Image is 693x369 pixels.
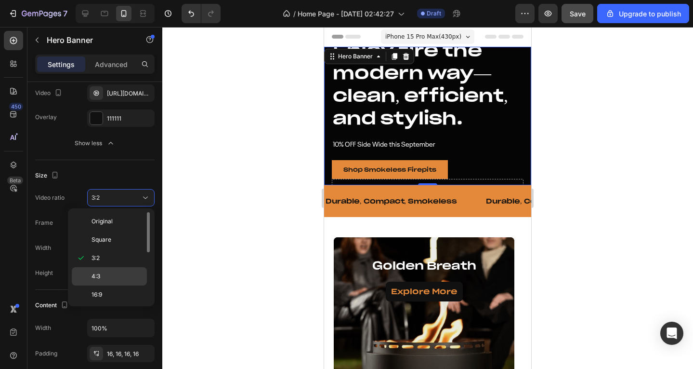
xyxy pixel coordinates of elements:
div: Size [35,169,61,182]
span: 3:2 [92,254,100,262]
div: 16, 16, 16, 16 [107,350,152,358]
button: Show less [35,135,155,152]
label: Frame [35,219,53,227]
p: 7 [63,8,67,19]
p: Durable, Compact, Smokeless [162,170,293,178]
span: 3:2 [92,194,100,201]
div: 111111 [107,114,152,123]
div: Padding [35,349,57,358]
label: Width [35,244,51,252]
div: Content [35,299,70,312]
div: [URL][DOMAIN_NAME] [107,89,152,98]
span: Save [570,10,586,18]
div: Beta [7,177,23,184]
span: Original [92,217,113,226]
p: Advanced [95,59,128,69]
input: Auto [88,319,154,337]
div: Open Intercom Messenger [660,322,683,345]
div: Video [35,87,64,100]
span: Draft [427,9,441,18]
div: Overlay [35,113,57,122]
button: 7 [4,4,72,23]
div: Show less [75,138,116,148]
div: Width [35,324,51,332]
iframe: Design area [324,27,531,369]
div: 450 [9,103,23,110]
p: Hero Banner [47,34,129,46]
div: Upgrade to publish [605,9,681,19]
span: Home Page - [DATE] 02:42:27 [298,9,394,19]
p: Settings [48,59,75,69]
span: 16:9 [92,290,102,299]
span: Square [92,235,111,244]
div: Undo/Redo [182,4,221,23]
button: Upgrade to publish [597,4,689,23]
button: 3:2 [87,189,155,206]
p: Explore More [67,260,133,270]
label: Height [35,269,53,277]
span: / [293,9,296,19]
span: 4:3 [92,272,100,281]
button: Save [562,4,593,23]
h2: golden breath [20,231,180,247]
div: Video ratio [35,193,65,202]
